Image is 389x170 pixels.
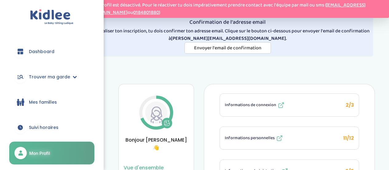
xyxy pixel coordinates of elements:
[29,48,54,55] span: Dashboard
[220,93,359,117] li: 2/3
[30,9,73,25] img: logo.svg
[85,27,370,42] p: Pour finaliser ton inscription, tu dois confirmer ton adresse email. Clique sur le bouton ci-dess...
[225,135,275,141] span: Informations personnelles
[220,126,359,150] li: 11/12
[220,94,359,116] button: Informations de connexion 2/3
[220,127,359,149] button: Informations personnelles 11/12
[29,124,58,131] span: Suivi horaires
[124,136,189,151] span: Bonjour [PERSON_NAME] 👋
[133,9,159,16] a: 0184801880
[9,116,94,139] a: Suivi horaires
[343,135,354,142] span: 11/12
[185,42,271,54] button: Envoyer l'email de confirmation
[225,102,276,108] span: Informations de connexion
[29,74,70,80] span: Trouver ma garde
[194,44,261,52] span: Envoyer l'email de confirmation
[171,35,286,42] strong: [PERSON_NAME][EMAIL_ADDRESS][DOMAIN_NAME]
[145,102,167,124] img: Avatar
[9,91,94,113] a: Mes familles
[91,2,386,16] p: Ton profil est désactivé. Pour le réactiver tu dois impérativement prendre contact avec l'équipe ...
[9,142,94,164] a: Mon Profil
[29,99,57,106] span: Mes familles
[9,40,94,63] a: Dashboard
[85,19,370,26] h4: Confirmation de l'adresse email
[346,102,354,109] span: 2/3
[29,150,50,156] span: Mon Profil
[9,66,94,88] a: Trouver ma garde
